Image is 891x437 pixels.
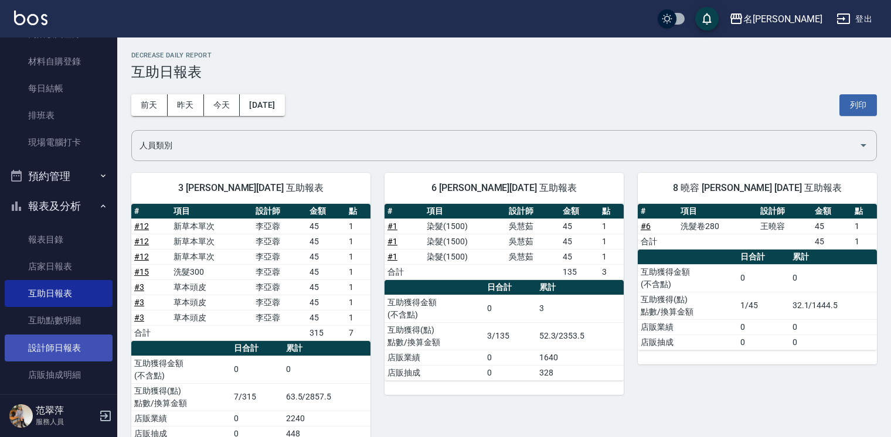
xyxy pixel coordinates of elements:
[506,218,560,234] td: 吳慧茹
[131,411,231,426] td: 店販業績
[307,310,346,325] td: 45
[5,75,113,102] a: 每日結帳
[560,234,599,249] td: 45
[484,365,536,380] td: 0
[812,234,852,249] td: 45
[36,416,96,427] p: 服務人員
[307,204,346,219] th: 金額
[307,295,346,310] td: 45
[385,295,484,322] td: 互助獲得金額 (不含點)
[737,334,790,350] td: 0
[171,249,253,264] td: 新草本單次
[790,250,877,265] th: 累計
[385,204,424,219] th: #
[737,250,790,265] th: 日合計
[283,341,370,356] th: 累計
[171,310,253,325] td: 草本頭皮
[171,218,253,234] td: 新草本單次
[695,7,719,30] button: save
[560,264,599,279] td: 135
[168,94,204,116] button: 昨天
[536,322,624,350] td: 52.3/2353.5
[638,334,737,350] td: 店販抽成
[204,94,240,116] button: 今天
[283,411,370,426] td: 2240
[171,204,253,219] th: 項目
[346,264,370,279] td: 1
[231,341,283,356] th: 日合計
[131,383,231,411] td: 互助獲得(點) 點數/換算金額
[5,129,113,156] a: 現場電腦打卡
[5,253,113,280] a: 店家日報表
[790,264,877,292] td: 0
[253,264,306,279] td: 李亞蓉
[134,252,149,261] a: #12
[852,218,877,234] td: 1
[346,234,370,249] td: 1
[145,182,356,194] span: 3 [PERSON_NAME][DATE] 互助報表
[307,279,346,295] td: 45
[231,411,283,426] td: 0
[253,234,306,249] td: 李亞蓉
[253,310,306,325] td: 李亞蓉
[599,264,624,279] td: 3
[790,292,877,319] td: 32.1/1444.5
[171,295,253,310] td: 草本頭皮
[134,298,144,307] a: #3
[599,249,624,264] td: 1
[560,204,599,219] th: 金額
[171,234,253,249] td: 新草本單次
[652,182,863,194] span: 8 曉容 [PERSON_NAME] [DATE] 互助報表
[536,350,624,365] td: 1640
[560,249,599,264] td: 45
[832,8,877,30] button: 登出
[231,356,283,383] td: 0
[743,12,822,26] div: 名[PERSON_NAME]
[536,280,624,295] th: 累計
[5,393,113,424] button: 客戶管理
[678,218,757,234] td: 洗髮卷280
[346,310,370,325] td: 1
[424,234,506,249] td: 染髮(1500)
[387,252,397,261] a: #1
[638,292,737,319] td: 互助獲得(點) 點數/換算金額
[812,204,852,219] th: 金額
[852,234,877,249] td: 1
[137,135,854,156] input: 人員名稱
[385,350,484,365] td: 店販業績
[346,279,370,295] td: 1
[307,234,346,249] td: 45
[346,295,370,310] td: 1
[171,264,253,279] td: 洗髮300
[506,249,560,264] td: 吳慧茹
[9,404,33,428] img: Person
[5,334,113,361] a: 設計師日報表
[134,267,149,276] a: #15
[484,322,536,350] td: 3/135
[484,350,536,365] td: 0
[385,280,624,381] table: a dense table
[484,295,536,322] td: 0
[253,249,306,264] td: 李亞蓉
[131,204,171,219] th: #
[678,204,757,219] th: 項目
[852,204,877,219] th: 點
[385,264,424,279] td: 合計
[839,94,877,116] button: 列印
[385,365,484,380] td: 店販抽成
[484,280,536,295] th: 日合計
[346,218,370,234] td: 1
[812,218,852,234] td: 45
[307,249,346,264] td: 45
[506,234,560,249] td: 吳慧茹
[757,218,812,234] td: 王曉容
[424,204,506,219] th: 項目
[638,250,877,350] table: a dense table
[14,11,47,25] img: Logo
[725,7,827,31] button: 名[PERSON_NAME]
[5,191,113,221] button: 報表及分析
[599,204,624,219] th: 點
[134,221,149,231] a: #12
[346,325,370,340] td: 7
[5,361,113,388] a: 店販抽成明細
